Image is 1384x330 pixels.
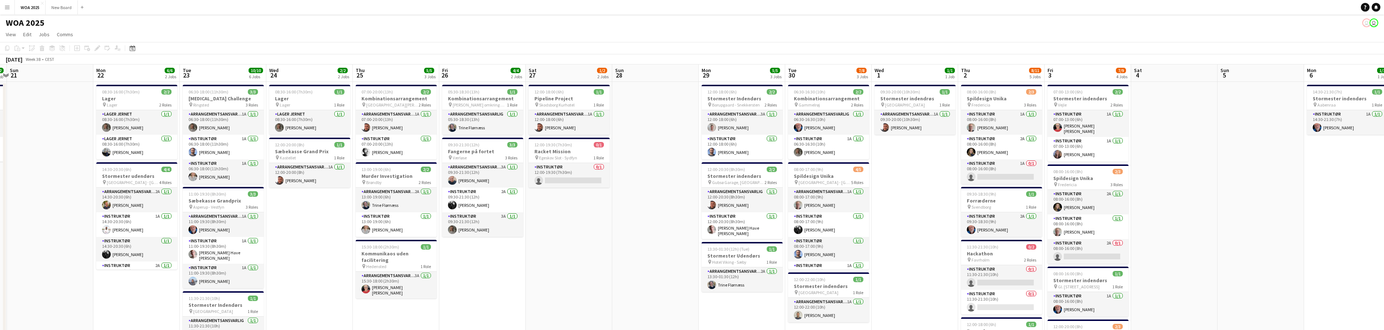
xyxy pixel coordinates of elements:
a: Edit [20,30,34,39]
span: Jobs [39,31,50,38]
h1: WOA 2025 [6,17,45,28]
span: Comms [57,31,73,38]
a: View [3,30,19,39]
div: CEST [45,57,54,62]
span: Edit [23,31,31,38]
a: Comms [54,30,76,39]
span: View [6,31,16,38]
app-user-avatar: René Sandager [1370,18,1378,27]
app-user-avatar: Bettina Madsen [1362,18,1371,27]
button: WOA 2025 [15,0,46,14]
span: Week 38 [24,57,42,62]
div: [DATE] [6,56,22,63]
button: New Board [46,0,78,14]
a: Jobs [36,30,52,39]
